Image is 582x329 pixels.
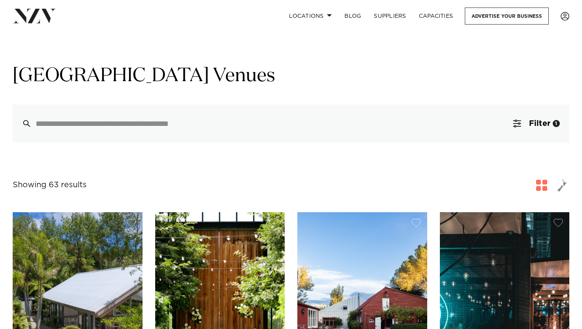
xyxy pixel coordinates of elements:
[367,8,412,25] a: SUPPLIERS
[338,8,367,25] a: BLOG
[553,120,560,127] div: 1
[13,64,569,89] h1: [GEOGRAPHIC_DATA] Venues
[529,120,550,127] span: Filter
[13,179,87,191] div: Showing 63 results
[413,8,460,25] a: Capacities
[283,8,338,25] a: Locations
[13,9,56,23] img: nzv-logo.png
[504,105,569,143] button: Filter1
[465,8,549,25] a: Advertise your business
